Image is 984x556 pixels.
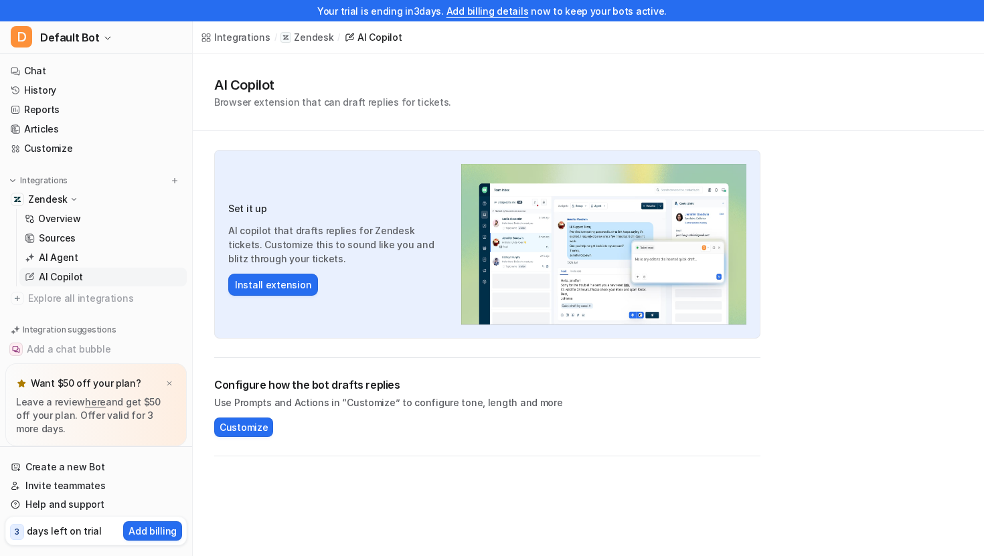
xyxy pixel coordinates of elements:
[5,360,187,381] button: Add a public chat link
[31,377,141,390] p: Want $50 off your plan?
[20,175,68,186] p: Integrations
[19,229,187,248] a: Sources
[23,324,116,336] p: Integration suggestions
[39,231,76,245] p: Sources
[446,5,529,17] a: Add billing details
[201,30,270,44] a: Integrations
[214,377,760,393] h2: Configure how the bot drafts replies
[214,95,451,109] p: Browser extension that can draft replies for tickets.
[337,31,340,43] span: /
[5,100,187,119] a: Reports
[40,28,100,47] span: Default Bot
[280,31,333,44] a: Zendesk
[294,31,333,44] p: Zendesk
[8,176,17,185] img: expand menu
[28,193,68,206] p: Zendesk
[228,201,448,215] h3: Set it up
[214,30,270,44] div: Integrations
[214,418,273,437] button: Customize
[5,339,187,360] button: Add a chat bubbleAdd a chat bubble
[461,164,746,325] img: Zendesk AI Copilot
[5,62,187,80] a: Chat
[38,212,81,225] p: Overview
[5,495,187,514] a: Help and support
[11,26,32,48] span: D
[16,378,27,389] img: star
[170,176,179,185] img: menu_add.svg
[19,268,187,286] a: AI Copilot
[5,476,187,495] a: Invite teammates
[214,75,451,95] h1: AI Copilot
[16,395,176,436] p: Leave a review and get $50 off your plan. Offer valid for 3 more days.
[13,195,21,203] img: Zendesk
[129,524,177,538] p: Add billing
[15,526,19,538] p: 3
[12,345,20,353] img: Add a chat bubble
[228,274,318,296] button: Install extension
[85,396,106,407] a: here
[274,31,277,43] span: /
[344,30,402,44] a: AI Copilot
[5,174,72,187] button: Integrations
[5,120,187,138] a: Articles
[5,139,187,158] a: Customize
[214,395,760,409] p: Use Prompts and Actions in “Customize” to configure tone, length and more
[165,379,173,388] img: x
[123,521,182,541] button: Add billing
[19,248,187,267] a: AI Agent
[5,289,187,308] a: Explore all integrations
[11,292,24,305] img: explore all integrations
[228,223,448,266] p: AI copilot that drafts replies for Zendesk tickets. Customize this to sound like you and blitz th...
[357,30,402,44] div: AI Copilot
[5,81,187,100] a: History
[5,458,187,476] a: Create a new Bot
[39,270,83,284] p: AI Copilot
[19,209,187,228] a: Overview
[220,420,268,434] span: Customize
[27,524,102,538] p: days left on trial
[39,251,78,264] p: AI Agent
[28,288,181,309] span: Explore all integrations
